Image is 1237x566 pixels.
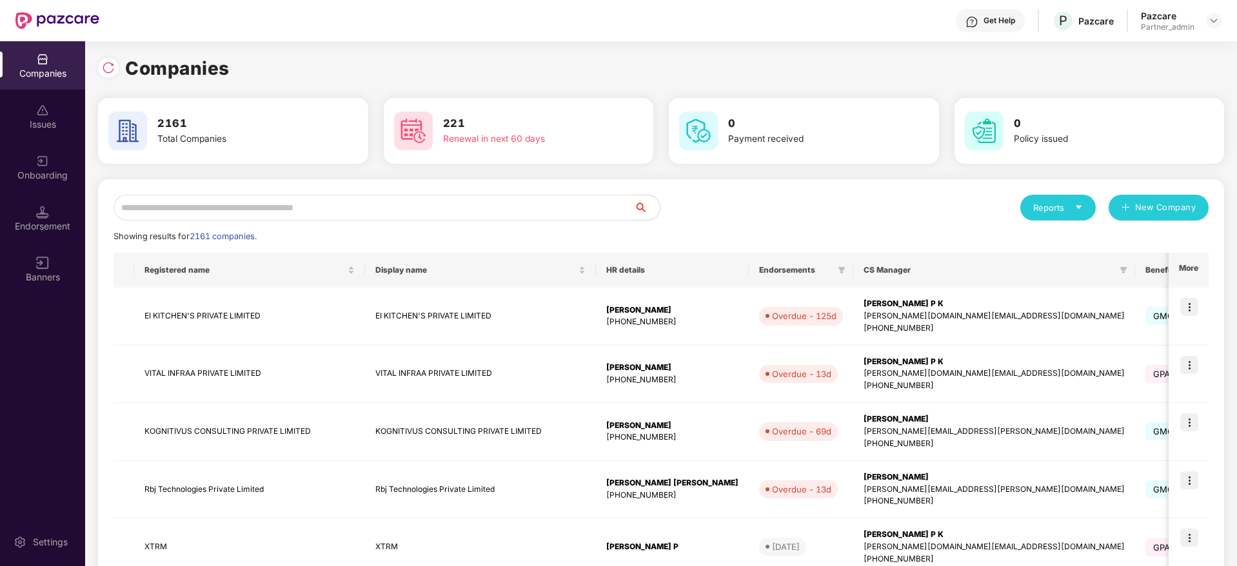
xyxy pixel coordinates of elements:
span: filter [1117,262,1130,278]
img: svg+xml;base64,PHN2ZyBpZD0iSXNzdWVzX2Rpc2FibGVkIiB4bWxucz0iaHR0cDovL3d3dy53My5vcmcvMjAwMC9zdmciIH... [36,104,49,117]
div: Overdue - 13d [772,367,831,380]
td: EI KITCHEN'S PRIVATE LIMITED [365,288,596,346]
img: svg+xml;base64,PHN2ZyBpZD0iUmVsb2FkLTMyeDMyIiB4bWxucz0iaHR0cDovL3d3dy53My5vcmcvMjAwMC9zdmciIHdpZH... [102,61,115,74]
td: VITAL INFRAA PRIVATE LIMITED [365,346,596,404]
div: [PERSON_NAME] P K [864,356,1125,368]
h3: 0 [1014,115,1176,132]
div: [PERSON_NAME] [606,420,738,432]
div: [PERSON_NAME][DOMAIN_NAME][EMAIL_ADDRESS][DOMAIN_NAME] [864,541,1125,553]
span: Endorsements [759,265,833,275]
img: svg+xml;base64,PHN2ZyB3aWR0aD0iMTYiIGhlaWdodD0iMTYiIHZpZXdCb3g9IjAgMCAxNiAxNiIgZmlsbD0ibm9uZSIgeG... [36,257,49,269]
button: search [633,195,660,220]
div: [PERSON_NAME] [864,413,1125,425]
div: Total Companies [157,132,320,146]
span: filter [1120,266,1127,274]
div: [PERSON_NAME][DOMAIN_NAME][EMAIL_ADDRESS][DOMAIN_NAME] [864,367,1125,380]
span: GMC [1145,307,1182,325]
img: icon [1180,298,1198,316]
span: search [633,202,660,213]
div: Pazcare [1141,10,1194,22]
div: [PERSON_NAME] [606,362,738,374]
th: HR details [596,253,749,288]
img: icon [1180,471,1198,489]
div: [PERSON_NAME][EMAIL_ADDRESS][PERSON_NAME][DOMAIN_NAME] [864,425,1125,438]
div: [PERSON_NAME] [PERSON_NAME] [606,477,738,489]
span: filter [838,266,846,274]
div: Reports [1033,201,1083,214]
span: caret-down [1074,203,1083,211]
div: [PHONE_NUMBER] [606,316,738,328]
span: GMC [1145,422,1182,440]
div: Pazcare [1078,15,1114,27]
div: Policy issued [1014,132,1176,146]
img: svg+xml;base64,PHN2ZyBpZD0iRHJvcGRvd24tMzJ4MzIiIHhtbG5zPSJodHRwOi8vd3d3LnczLm9yZy8yMDAwL3N2ZyIgd2... [1209,15,1219,26]
th: More [1169,253,1209,288]
img: icon [1180,529,1198,547]
img: icon [1180,356,1198,374]
span: GPA [1145,538,1178,556]
div: [PERSON_NAME] P [606,541,738,553]
div: [DATE] [772,540,800,553]
span: New Company [1135,201,1196,214]
div: [PHONE_NUMBER] [606,489,738,502]
span: Registered name [144,265,345,275]
img: svg+xml;base64,PHN2ZyBpZD0iSGVscC0zMngzMiIgeG1sbnM9Imh0dHA6Ly93d3cudzMub3JnLzIwMDAvc3ZnIiB3aWR0aD... [965,15,978,28]
h3: 0 [728,115,891,132]
span: filter [835,262,848,278]
td: EI KITCHEN'S PRIVATE LIMITED [134,288,365,346]
img: New Pazcare Logo [15,12,99,29]
img: svg+xml;base64,PHN2ZyBpZD0iU2V0dGluZy0yMHgyMCIgeG1sbnM9Imh0dHA6Ly93d3cudzMub3JnLzIwMDAvc3ZnIiB3aW... [14,536,26,549]
div: [PERSON_NAME][DOMAIN_NAME][EMAIL_ADDRESS][DOMAIN_NAME] [864,310,1125,322]
div: [PHONE_NUMBER] [606,374,738,386]
td: KOGNITIVUS CONSULTING PRIVATE LIMITED [365,403,596,461]
img: svg+xml;base64,PHN2ZyB4bWxucz0iaHR0cDovL3d3dy53My5vcmcvMjAwMC9zdmciIHdpZHRoPSI2MCIgaGVpZ2h0PSI2MC... [394,112,433,150]
span: 2161 companies. [190,231,257,241]
img: svg+xml;base64,PHN2ZyB4bWxucz0iaHR0cDovL3d3dy53My5vcmcvMjAwMC9zdmciIHdpZHRoPSI2MCIgaGVpZ2h0PSI2MC... [108,112,147,150]
div: [PHONE_NUMBER] [864,322,1125,335]
span: GMC [1145,480,1182,498]
div: Overdue - 69d [772,425,831,438]
div: [PERSON_NAME] [606,304,738,317]
div: [PHONE_NUMBER] [864,438,1125,450]
div: Payment received [728,132,891,146]
div: [PHONE_NUMBER] [864,495,1125,507]
h3: 2161 [157,115,320,132]
img: svg+xml;base64,PHN2ZyB4bWxucz0iaHR0cDovL3d3dy53My5vcmcvMjAwMC9zdmciIHdpZHRoPSI2MCIgaGVpZ2h0PSI2MC... [965,112,1004,150]
span: plus [1122,203,1130,213]
img: svg+xml;base64,PHN2ZyBpZD0iQ29tcGFuaWVzIiB4bWxucz0iaHR0cDovL3d3dy53My5vcmcvMjAwMC9zdmciIHdpZHRoPS... [36,53,49,66]
td: KOGNITIVUS CONSULTING PRIVATE LIMITED [134,403,365,461]
td: Rbj Technologies Private Limited [134,461,365,519]
button: plusNew Company [1109,195,1209,220]
td: VITAL INFRAA PRIVATE LIMITED [134,346,365,404]
td: Rbj Technologies Private Limited [365,461,596,519]
div: [PHONE_NUMBER] [864,553,1125,565]
span: Display name [375,265,576,275]
div: Renewal in next 60 days [443,132,606,146]
th: Display name [365,253,596,288]
img: svg+xml;base64,PHN2ZyB4bWxucz0iaHR0cDovL3d3dy53My5vcmcvMjAwMC9zdmciIHdpZHRoPSI2MCIgaGVpZ2h0PSI2MC... [679,112,718,150]
div: Partner_admin [1141,22,1194,32]
h1: Companies [125,54,230,83]
div: Settings [29,536,72,549]
span: P [1059,13,1067,28]
span: CS Manager [864,265,1114,275]
div: [PERSON_NAME] P K [864,298,1125,310]
span: Showing results for [114,231,257,241]
div: Get Help [984,15,1015,26]
h3: 221 [443,115,606,132]
div: [PHONE_NUMBER] [606,431,738,444]
div: Overdue - 125d [772,309,836,322]
img: svg+xml;base64,PHN2ZyB3aWR0aD0iMTQuNSIgaGVpZ2h0PSIxNC41IiB2aWV3Qm94PSIwIDAgMTYgMTYiIGZpbGw9Im5vbm... [36,206,49,219]
div: [PHONE_NUMBER] [864,380,1125,392]
img: icon [1180,413,1198,431]
div: Overdue - 13d [772,483,831,496]
span: GPA [1145,365,1178,383]
div: [PERSON_NAME][EMAIL_ADDRESS][PERSON_NAME][DOMAIN_NAME] [864,483,1125,496]
img: svg+xml;base64,PHN2ZyB3aWR0aD0iMjAiIGhlaWdodD0iMjAiIHZpZXdCb3g9IjAgMCAyMCAyMCIgZmlsbD0ibm9uZSIgeG... [36,155,49,168]
th: Registered name [134,253,365,288]
div: [PERSON_NAME] [864,471,1125,483]
div: [PERSON_NAME] P K [864,529,1125,541]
